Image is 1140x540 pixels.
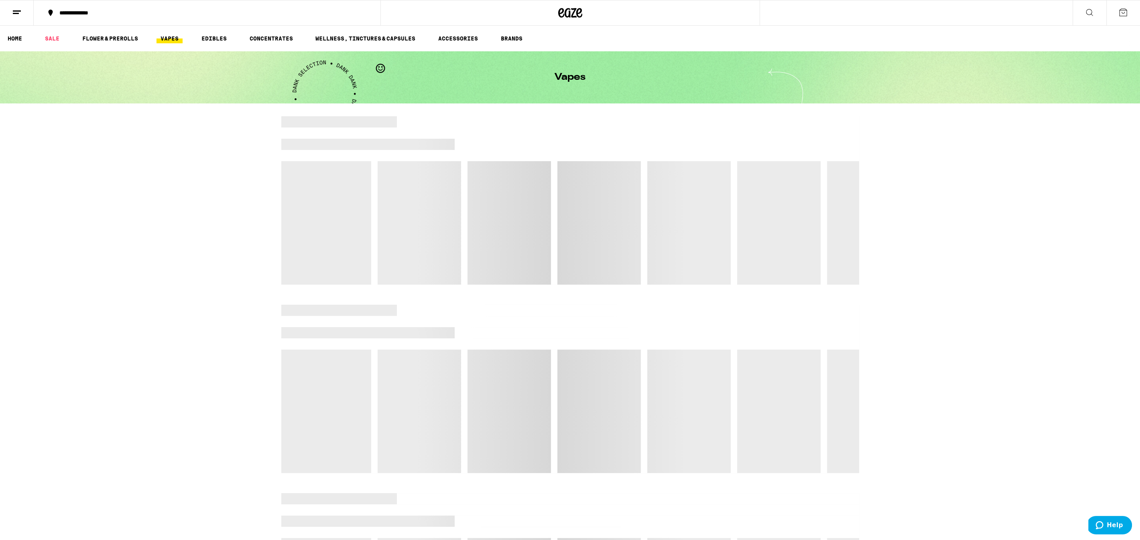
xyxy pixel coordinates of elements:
a: FLOWER & PREROLLS [78,34,142,43]
a: SALE [41,34,63,43]
a: VAPES [156,34,183,43]
a: EDIBLES [197,34,231,43]
a: HOME [4,34,26,43]
a: WELLNESS, TINCTURES & CAPSULES [311,34,419,43]
a: CONCENTRATES [246,34,297,43]
button: BRANDS [497,34,526,43]
h1: Vapes [555,73,585,82]
iframe: Opens a widget where you can find more information [1088,516,1132,536]
a: ACCESSORIES [434,34,482,43]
